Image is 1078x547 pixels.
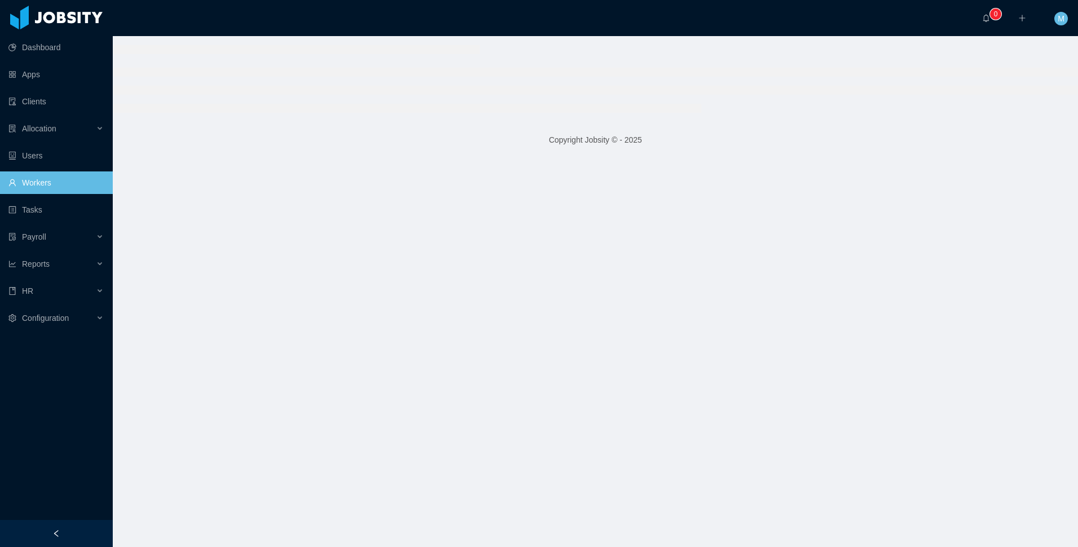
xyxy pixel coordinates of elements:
span: Payroll [22,232,46,241]
a: icon: appstoreApps [8,63,104,86]
i: icon: bell [982,14,990,22]
i: icon: solution [8,125,16,133]
span: Configuration [22,314,69,323]
span: M [1058,12,1064,25]
i: icon: plus [1018,14,1026,22]
a: icon: userWorkers [8,171,104,194]
span: HR [22,286,33,295]
a: icon: pie-chartDashboard [8,36,104,59]
i: icon: book [8,287,16,295]
i: icon: file-protect [8,233,16,241]
sup: 0 [990,8,1001,20]
footer: Copyright Jobsity © - 2025 [113,121,1078,160]
a: icon: auditClients [8,90,104,113]
i: icon: setting [8,314,16,322]
a: icon: robotUsers [8,144,104,167]
span: Reports [22,259,50,268]
span: Allocation [22,124,56,133]
i: icon: line-chart [8,260,16,268]
a: icon: profileTasks [8,198,104,221]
